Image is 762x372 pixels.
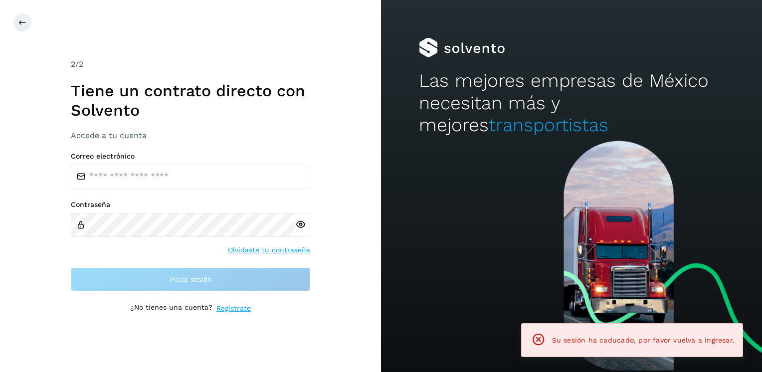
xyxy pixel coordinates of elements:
[552,336,735,344] span: Su sesión ha caducado, por favor vuelva a ingresar.
[71,152,310,161] label: Correo electrónico
[71,200,310,209] label: Contraseña
[170,276,212,283] span: Inicia sesión
[228,245,310,255] a: Olvidaste tu contraseña
[419,70,724,136] h2: Las mejores empresas de México necesitan más y mejores
[216,303,251,314] a: Regístrate
[71,267,310,291] button: Inicia sesión
[489,114,608,136] span: transportistas
[130,303,212,314] p: ¿No tienes una cuenta?
[71,131,310,140] h3: Accede a tu cuenta
[71,81,310,120] h1: Tiene un contrato directo con Solvento
[71,59,75,69] span: 2
[71,58,310,70] div: /2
